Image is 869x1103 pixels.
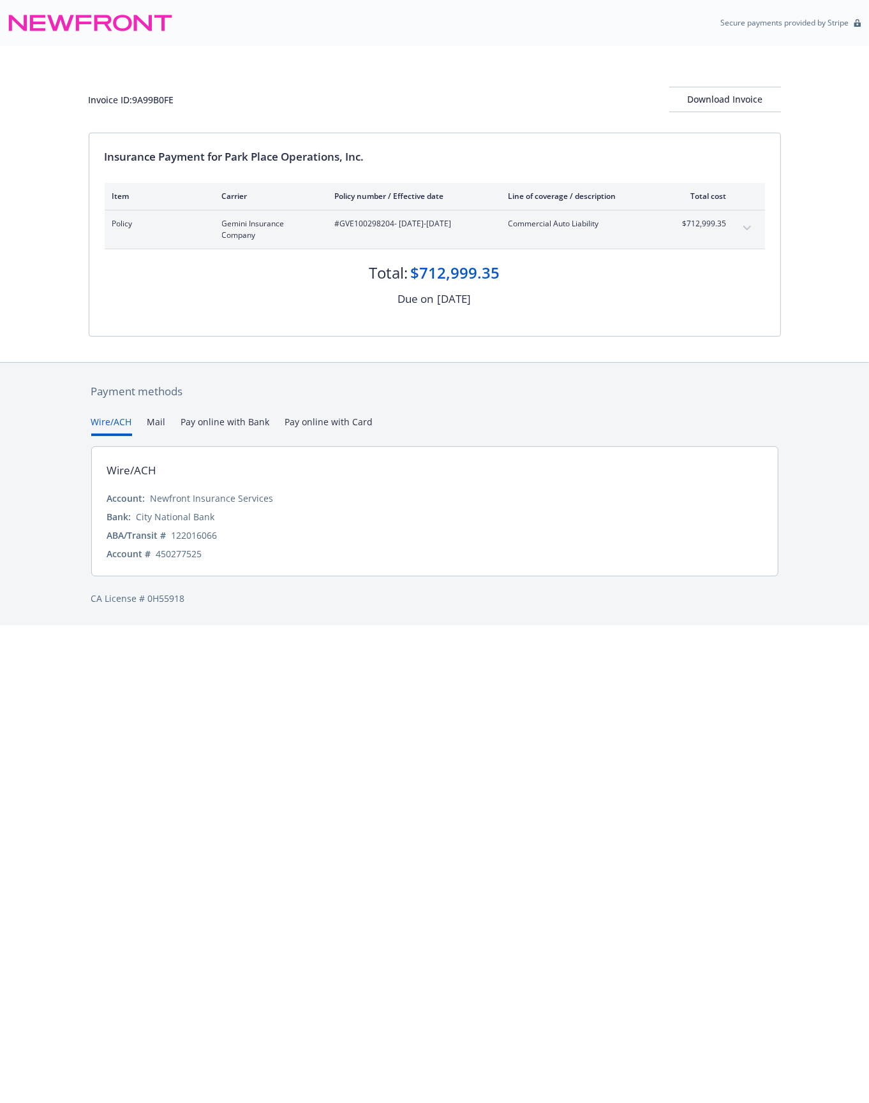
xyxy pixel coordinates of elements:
div: Total cost [679,191,727,201]
button: Pay online with Bank [181,415,270,436]
div: [DATE] [438,291,472,307]
p: Secure payments provided by Stripe [720,17,849,28]
div: 450277525 [156,547,202,560]
div: Bank: [107,510,131,523]
span: Gemini Insurance Company [222,218,315,241]
div: Line of coverage / description [509,191,658,201]
button: expand content [737,218,757,238]
button: Download Invoice [669,87,781,112]
div: ABA/Transit # [107,529,167,542]
span: #GVE100298204 - [DATE]-[DATE] [335,218,488,230]
button: Pay online with Card [285,415,373,436]
span: Commercial Auto Liability [509,218,658,230]
div: Carrier [222,191,315,201]
div: Account # [107,547,151,560]
div: Total: [369,262,408,284]
div: Newfront Insurance Services [151,492,274,505]
div: Item [112,191,202,201]
div: Invoice ID: 9A99B0FE [89,93,174,106]
div: Account: [107,492,145,505]
div: PolicyGemini Insurance Company#GVE100298204- [DATE]-[DATE]Commercial Auto Liability$712,999.35exp... [105,210,765,249]
div: $712,999.35 [411,262,500,284]
div: Wire/ACH [107,462,157,479]
div: CA License # 0H55918 [91,592,778,605]
div: Payment methods [91,383,778,400]
div: Due on [398,291,434,307]
div: 122016066 [172,529,218,542]
button: Wire/ACH [91,415,132,436]
button: Mail [147,415,166,436]
div: City National Bank [137,510,215,523]
span: $712,999.35 [679,218,727,230]
span: Policy [112,218,202,230]
div: Policy number / Effective date [335,191,488,201]
div: Insurance Payment for Park Place Operations, Inc. [105,149,765,165]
